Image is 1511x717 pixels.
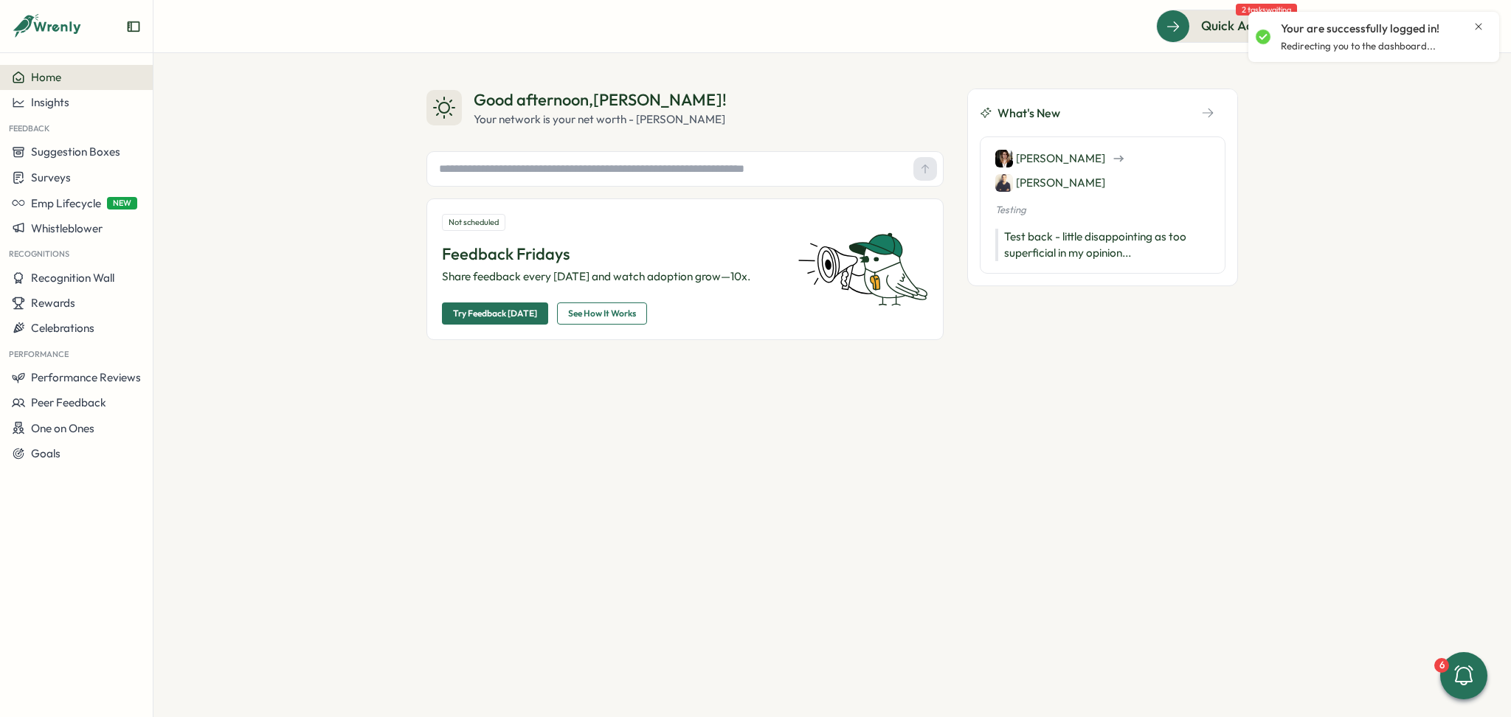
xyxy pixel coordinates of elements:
[31,271,114,285] span: Recognition Wall
[31,170,71,184] span: Surveys
[31,95,69,109] span: Insights
[474,89,727,111] div: Good afternoon , [PERSON_NAME] !
[31,421,94,435] span: One on Ones
[31,196,101,210] span: Emp Lifecycle
[442,302,548,325] button: Try Feedback [DATE]
[1236,4,1297,15] span: 2 tasks waiting
[1440,652,1487,699] button: 6
[995,149,1105,167] div: [PERSON_NAME]
[1201,16,1282,35] span: Quick Actions
[995,229,1210,261] p: Test back - little disappointing as too superficial in my opinion...
[1434,658,1449,673] div: 6
[453,303,537,324] span: Try Feedback [DATE]
[442,214,505,231] div: Not scheduled
[995,150,1013,167] img: Carla Kulby
[31,70,61,84] span: Home
[442,243,780,266] p: Feedback Fridays
[126,19,141,34] button: Expand sidebar
[31,370,141,384] span: Performance Reviews
[997,104,1060,122] span: What's New
[995,173,1105,192] div: [PERSON_NAME]
[1156,10,1303,42] button: Quick Actions
[1281,21,1439,37] p: Your are successfully logged in!
[442,269,780,285] p: Share feedback every [DATE] and watch adoption grow—10x.
[568,303,636,324] span: See How It Works
[31,145,120,159] span: Suggestion Boxes
[31,395,106,409] span: Peer Feedback
[31,296,75,310] span: Rewards
[31,446,60,460] span: Goals
[995,174,1013,192] img: Jens Christenhuss
[1281,40,1436,53] p: Redirecting you to the dashboard...
[1473,21,1484,32] button: Close notification
[474,111,727,128] div: Your network is your net worth - [PERSON_NAME]
[31,221,103,235] span: Whistleblower
[31,321,94,335] span: Celebrations
[557,302,647,325] button: See How It Works
[995,204,1210,217] p: Testing
[107,197,137,209] span: NEW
